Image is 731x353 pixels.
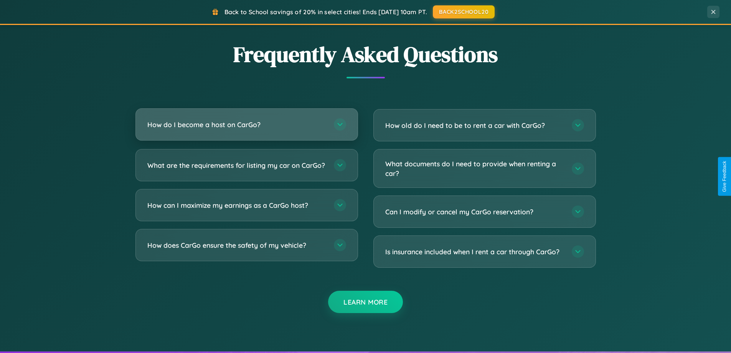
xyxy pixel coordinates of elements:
[385,207,564,217] h3: Can I modify or cancel my CarGo reservation?
[147,201,326,210] h3: How can I maximize my earnings as a CarGo host?
[385,247,564,257] h3: Is insurance included when I rent a car through CarGo?
[385,159,564,178] h3: What documents do I need to provide when renting a car?
[224,8,427,16] span: Back to School savings of 20% in select cities! Ends [DATE] 10am PT.
[385,121,564,130] h3: How old do I need to be to rent a car with CarGo?
[722,161,727,192] div: Give Feedback
[147,161,326,170] h3: What are the requirements for listing my car on CarGo?
[433,5,495,18] button: BACK2SCHOOL20
[328,291,403,313] button: Learn More
[147,240,326,250] h3: How does CarGo ensure the safety of my vehicle?
[147,120,326,129] h3: How do I become a host on CarGo?
[135,40,596,69] h2: Frequently Asked Questions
